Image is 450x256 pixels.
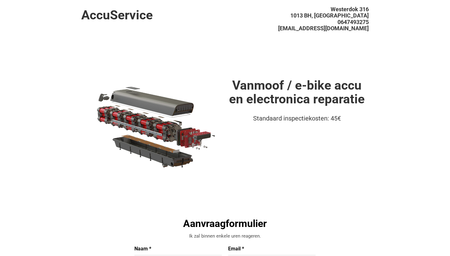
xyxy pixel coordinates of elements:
span: Standaard inspectiekosten: 45€ [253,115,341,122]
div: Ik zal binnen enkele uren reageren. [134,233,316,239]
h1: Vanmoof / e-bike accu en electronica reparatie [225,78,369,106]
label: Email * [228,246,316,252]
span: [EMAIL_ADDRESS][DOMAIN_NAME] [278,25,369,32]
img: battery.webp [81,78,225,174]
h1: AccuService [81,8,225,22]
div: Aanvraagformulier [134,217,316,230]
span: 1013 BH, [GEOGRAPHIC_DATA] [290,12,369,19]
span: 0647493275 [337,19,369,25]
label: Naam * [134,246,222,252]
span: Westerdok 316 [331,6,369,12]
